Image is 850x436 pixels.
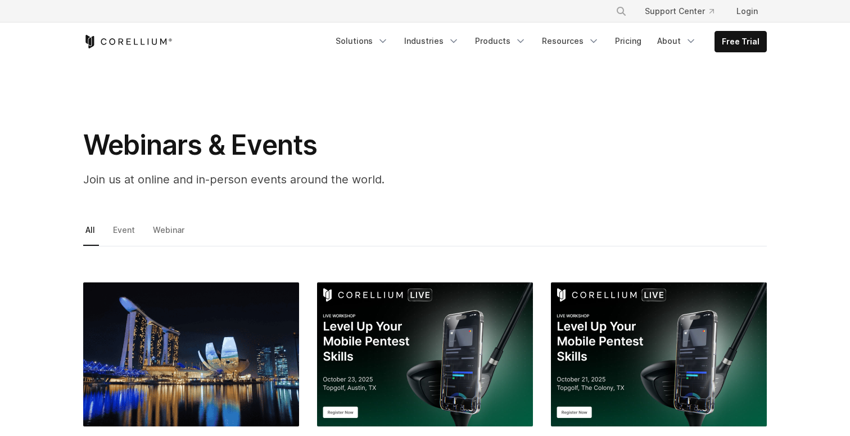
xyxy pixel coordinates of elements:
[611,1,631,21] button: Search
[397,31,466,51] a: Industries
[151,222,188,246] a: Webinar
[727,1,767,21] a: Login
[608,31,648,51] a: Pricing
[329,31,767,52] div: Navigation Menu
[602,1,767,21] div: Navigation Menu
[535,31,606,51] a: Resources
[650,31,703,51] a: About
[83,35,173,48] a: Corellium Home
[83,222,99,246] a: All
[83,171,533,188] p: Join us at online and in-person events around the world.
[715,32,766,52] a: Free Trial
[551,282,767,426] img: Corellium Live Plano TX: Level Up Your Mobile Pentest Skills
[468,31,533,51] a: Products
[83,282,299,426] img: GovWare 2025
[83,128,533,162] h1: Webinars & Events
[111,222,139,246] a: Event
[329,31,395,51] a: Solutions
[636,1,723,21] a: Support Center
[317,282,533,426] img: Corellium Live Austin TX: Level Up Your Mobile Pentest Skills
